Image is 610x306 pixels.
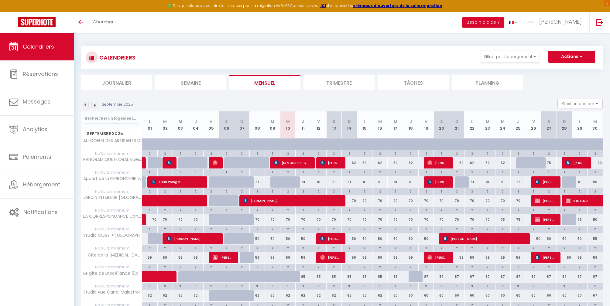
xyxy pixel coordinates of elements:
th: 29 [572,111,588,138]
li: Tâches [378,75,449,90]
div: 2 [173,207,188,213]
div: 2 [526,150,541,156]
div: 2 [188,150,204,156]
div: 81 [572,176,588,188]
div: 2 [188,188,204,194]
div: 81 [311,176,327,188]
div: 2 [357,207,372,213]
span: [PERSON_NAME] [213,252,233,263]
div: 2 [204,188,219,194]
div: 81 [296,176,311,188]
h3: CALENDRIERS [98,51,135,64]
div: 70 [449,214,464,225]
th: 03 [173,111,188,138]
span: [PERSON_NAME] [320,252,341,263]
div: 70 [249,214,265,225]
strong: ICI [320,3,326,8]
span: PANORAMIQUE FLORAL vues imprenables Festival photo La Gacilly 4p [82,157,143,162]
div: 2 [511,207,526,213]
div: 2 [464,207,480,213]
th: 28 [557,111,572,138]
div: 2 [250,188,265,194]
button: Filtrer par hébergement [481,51,539,63]
div: 2 [588,150,603,156]
th: 25 [511,111,526,138]
span: AU COEUR DES ARTISANTS D ART & FESTIVAL PHOTO La Gacilly 2p [82,138,143,143]
img: Super Booking [18,17,56,27]
span: Messages [23,98,50,105]
div: 1 [142,169,157,175]
div: 70 [311,214,327,225]
li: Trimestre [303,75,375,90]
div: 2 [250,150,265,156]
div: 2 [342,169,357,175]
div: 2 [204,150,219,156]
div: 70 [157,214,173,225]
div: 2 [557,169,572,175]
div: 2 [296,188,311,194]
div: 70 [403,195,419,206]
div: 70 [296,214,311,225]
span: [PERSON_NAME] [320,233,341,244]
div: 62 [372,157,388,168]
div: 2 [464,169,480,175]
div: 81 [403,176,419,188]
th: 15 [357,111,372,138]
div: 2 [250,207,265,213]
div: 70 [188,214,204,225]
div: 70 [342,195,357,206]
div: 2 [342,150,357,156]
div: 2 [541,207,557,213]
div: 1 [219,169,234,175]
div: 2 [434,207,449,213]
strong: créneaux d'ouverture de la salle migration [353,3,442,8]
abbr: S [333,119,335,124]
th: 11 [296,111,311,138]
div: 2 [265,150,280,156]
abbr: J [410,119,412,124]
div: 2 [372,169,388,175]
div: 2 [173,150,188,156]
div: 2 [495,169,511,175]
th: 04 [188,111,204,138]
div: 70 [434,195,449,206]
div: 2 [464,150,480,156]
div: 1 [158,169,173,175]
div: 2 [372,150,388,156]
abbr: L [471,119,473,124]
div: 62 [480,157,495,168]
div: 2 [572,169,587,175]
span: Nb Nuits minimum [81,169,142,176]
th: 06 [219,111,234,138]
abbr: M [163,119,167,124]
div: 62 [342,157,357,168]
div: 2 [511,150,526,156]
div: 2 [311,188,326,194]
div: 2 [219,207,234,213]
span: [DEMOGRAPHIC_DATA][PERSON_NAME] [274,157,310,168]
div: 2 [495,188,511,194]
th: 20 [434,111,449,138]
abbr: V [425,119,427,124]
div: 81 [249,176,265,188]
button: Besoin d'aide ? [462,17,504,28]
abbr: S [547,119,550,124]
img: ... [526,17,535,26]
div: 2 [403,188,418,194]
abbr: D [348,119,351,124]
li: Mensuel [229,75,300,90]
div: 70 [587,157,603,168]
div: 2 [434,150,449,156]
div: 70 [342,214,357,225]
span: Notifications [23,208,58,216]
div: 2 [327,169,342,175]
abbr: L [579,119,581,124]
th: 07 [234,111,250,138]
div: 2 [419,150,434,156]
span: [PERSON_NAME] [166,157,172,168]
abbr: V [317,119,320,124]
div: 81 [372,176,388,188]
th: 18 [403,111,419,138]
span: [PERSON_NAME] [427,176,448,188]
abbr: V [532,119,535,124]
